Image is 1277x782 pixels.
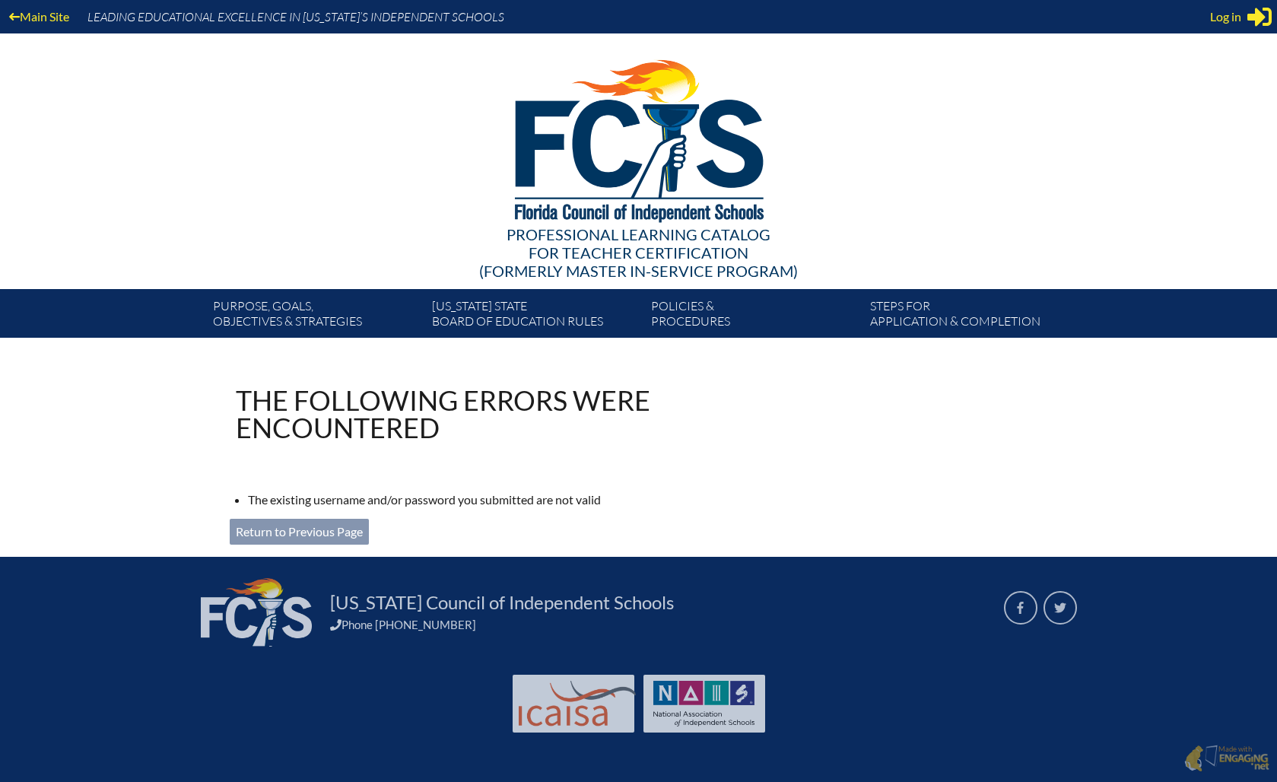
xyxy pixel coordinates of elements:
[3,6,75,27] a: Main Site
[330,618,986,631] div: Phone [PHONE_NUMBER]
[201,225,1077,280] div: Professional Learning Catalog (formerly Master In-service Program)
[207,295,426,338] a: Purpose, goals,objectives & strategies
[653,681,755,726] img: NAIS Logo
[324,590,680,615] a: [US_STATE] Council of Independent Schools
[529,243,748,262] span: for Teacher Certification
[236,386,771,441] h1: The following errors were encountered
[1247,5,1272,29] svg: Sign in or register
[1178,742,1275,777] a: Made with
[864,295,1083,338] a: Steps forapplication & completion
[1218,745,1269,773] p: Made with
[1205,745,1221,767] img: Engaging - Bring it online
[230,519,369,545] a: Return to Previous Page
[426,295,645,338] a: [US_STATE] StateBoard of Education rules
[1184,745,1203,772] img: Engaging - Bring it online
[519,681,636,726] img: Int'l Council Advancing Independent School Accreditation logo
[645,295,864,338] a: Policies &Procedures
[1218,753,1269,771] img: Engaging - Bring it online
[248,490,783,510] li: The existing username and/or password you submitted are not valid
[481,33,796,241] img: FCISlogo221.eps
[201,578,312,647] img: FCIS_logo_white
[1210,8,1241,26] span: Log in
